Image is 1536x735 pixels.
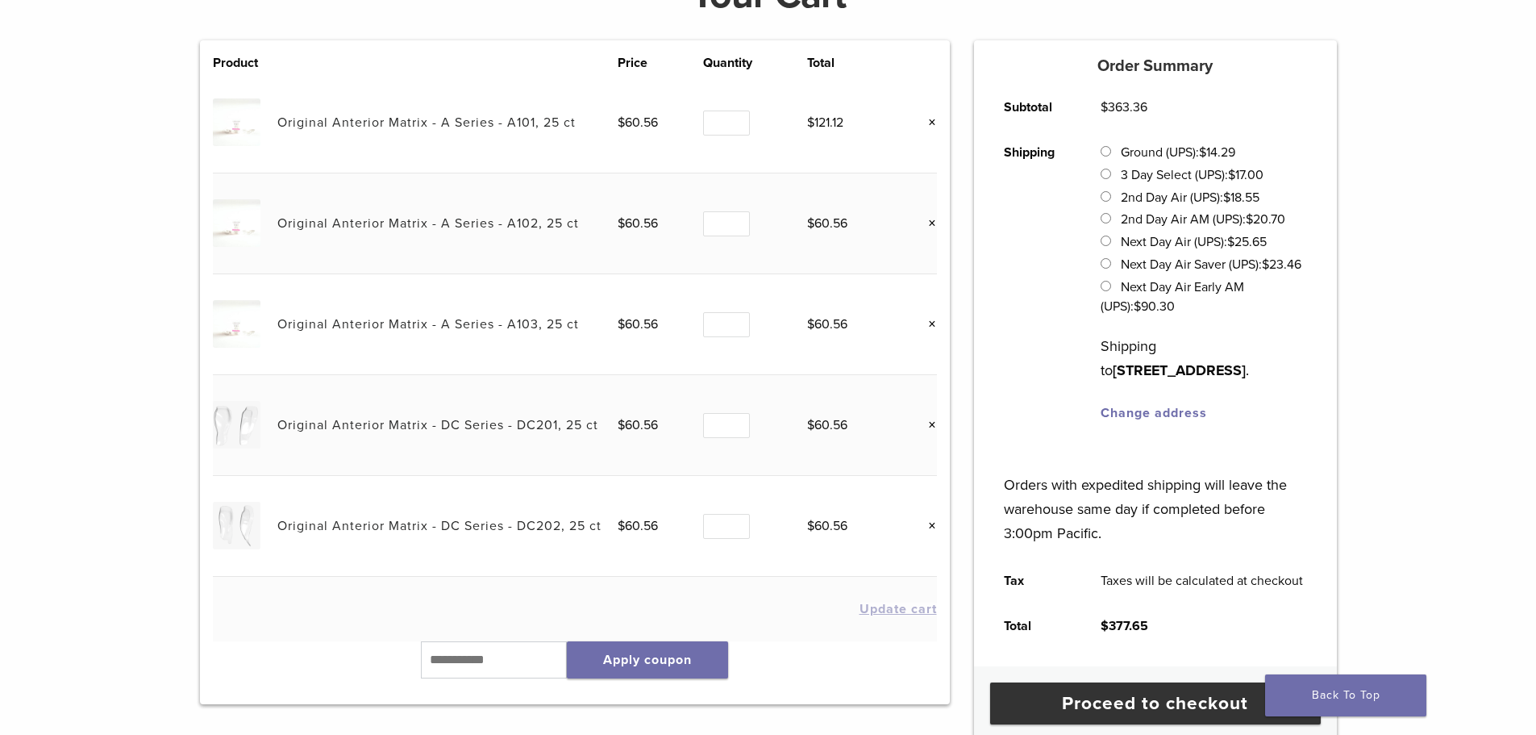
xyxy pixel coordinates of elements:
[1228,167,1263,183] bdi: 17.00
[277,518,601,534] a: Original Anterior Matrix - DC Series - DC202, 25 ct
[1227,234,1267,250] bdi: 25.65
[213,401,260,449] img: Original Anterior Matrix - DC Series - DC201, 25 ct
[916,415,937,436] a: Remove this item
[618,115,658,131] bdi: 60.56
[1101,618,1148,634] bdi: 377.65
[1121,167,1263,183] label: 3 Day Select (UPS):
[213,300,260,348] img: Original Anterior Matrix - A Series - A103, 25 ct
[1227,234,1234,250] span: $
[1121,234,1267,250] label: Next Day Air (UPS):
[986,130,1083,436] th: Shipping
[618,518,658,534] bdi: 60.56
[277,417,598,433] a: Original Anterior Matrix - DC Series - DC201, 25 ct
[807,53,893,73] th: Total
[1246,211,1285,228] bdi: 20.70
[916,213,937,234] a: Remove this item
[618,316,658,332] bdi: 60.56
[618,215,658,232] bdi: 60.56
[1265,674,1426,716] a: Back To Top
[618,518,625,534] span: $
[974,56,1337,76] h5: Order Summary
[703,53,807,73] th: Quantity
[1101,279,1243,315] label: Next Day Air Early AM (UPS):
[618,215,625,232] span: $
[807,417,814,433] span: $
[807,316,847,332] bdi: 60.56
[807,316,814,332] span: $
[916,314,937,335] a: Remove this item
[1262,257,1301,273] bdi: 23.46
[618,316,625,332] span: $
[1223,190,1230,206] span: $
[1101,405,1207,421] a: Change address
[277,316,579,332] a: Original Anterior Matrix - A Series - A103, 25 ct
[567,641,728,679] button: Apply coupon
[277,115,576,131] a: Original Anterior Matrix - A Series - A101, 25 ct
[1113,361,1246,379] strong: [STREET_ADDRESS]
[618,417,658,433] bdi: 60.56
[1134,299,1175,315] bdi: 90.30
[990,683,1321,725] a: Proceed to checkout
[986,603,1083,649] th: Total
[1223,190,1259,206] bdi: 18.55
[213,199,260,247] img: Original Anterior Matrix - A Series - A102, 25 ct
[1121,257,1301,273] label: Next Day Air Saver (UPS):
[618,417,625,433] span: $
[986,85,1083,130] th: Subtotal
[1101,99,1147,115] bdi: 363.36
[807,215,814,232] span: $
[1121,211,1285,228] label: 2nd Day Air AM (UPS):
[807,215,847,232] bdi: 60.56
[1246,211,1253,228] span: $
[807,115,814,131] span: $
[213,53,277,73] th: Product
[1121,144,1235,161] label: Ground (UPS):
[1121,190,1259,206] label: 2nd Day Air (UPS):
[1083,558,1322,603] td: Taxes will be calculated at checkout
[213,502,260,549] img: Original Anterior Matrix - DC Series - DC202, 25 ct
[1262,257,1269,273] span: $
[1199,144,1235,161] bdi: 14.29
[807,115,843,131] bdi: 121.12
[1101,334,1306,382] p: Shipping to .
[1199,144,1206,161] span: $
[807,417,847,433] bdi: 60.56
[1134,299,1141,315] span: $
[807,518,814,534] span: $
[1101,618,1109,634] span: $
[1004,449,1306,545] p: Orders with expedited shipping will leave the warehouse same day if completed before 3:00pm Pacific.
[1101,99,1108,115] span: $
[277,215,579,232] a: Original Anterior Matrix - A Series - A102, 25 ct
[618,53,703,73] th: Price
[213,98,260,146] img: Original Anterior Matrix - A Series - A101, 25 ct
[860,603,937,616] button: Update cart
[986,558,1083,603] th: Tax
[618,115,625,131] span: $
[807,518,847,534] bdi: 60.56
[1228,167,1235,183] span: $
[916,112,937,133] a: Remove this item
[916,516,937,537] a: Remove this item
